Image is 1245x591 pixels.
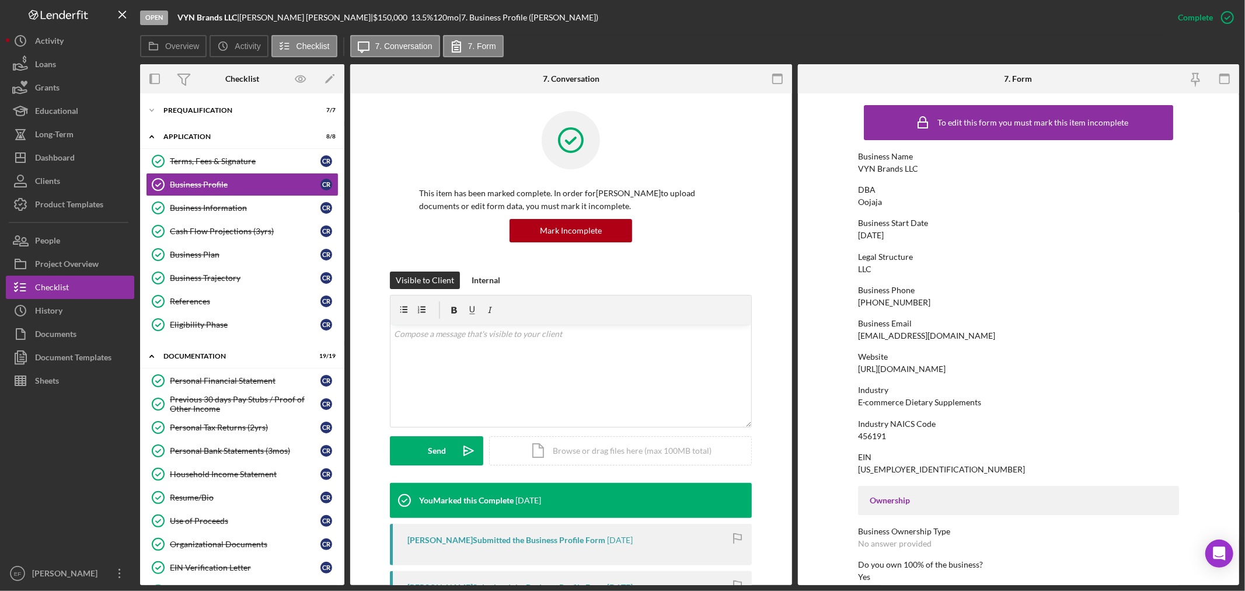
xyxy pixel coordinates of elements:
div: Business Phone [858,286,1179,295]
div: Industry NAICS Code [858,419,1179,429]
button: Send [390,436,483,465]
label: 7. Form [468,41,496,51]
div: | [177,13,239,22]
div: [PERSON_NAME] Submitted the Business Profile Form [407,536,605,545]
div: Activity [35,29,64,55]
div: Sheets [35,369,59,395]
button: Clients [6,169,134,193]
a: People [6,229,134,252]
a: Business TrajectoryCR [146,266,339,290]
div: C R [320,155,332,167]
div: Business Email [858,319,1179,328]
div: C R [320,468,332,480]
div: Terms, Fees & Signature [170,157,320,166]
div: [DATE] [858,231,884,240]
div: Loans [35,53,56,79]
div: E‑commerce Dietary Supplements [858,398,982,407]
a: Business InformationCR [146,196,339,220]
label: Overview [165,41,199,51]
div: 120 mo [433,13,459,22]
button: Document Templates [6,346,134,369]
div: EIN Verification Letter [170,563,320,572]
div: C R [320,515,332,527]
div: C R [320,319,332,331]
button: Internal [466,272,506,289]
div: [URL][DOMAIN_NAME] [858,364,946,374]
label: Activity [235,41,260,51]
div: 7. Conversation [543,74,599,84]
button: Documents [6,322,134,346]
div: Personal Financial Statement [170,376,320,385]
time: 2025-08-16 12:56 [515,496,541,505]
div: Visible to Client [396,272,454,289]
button: Educational [6,99,134,123]
a: Terms, Fees & SignatureCR [146,150,339,173]
button: History [6,299,134,322]
text: EF [14,571,21,577]
div: Checklist [35,276,69,302]
a: Resume/BioCR [146,486,339,509]
a: ReferencesCR [146,290,339,313]
a: Cash Flow Projections (3yrs)CR [146,220,339,243]
div: Business Ownership Type [858,527,1179,536]
div: Eligibility Phase [170,320,320,329]
a: Previous 30 days Pay Stubs / Proof of Other IncomeCR [146,392,339,416]
div: No answer provided [858,539,932,548]
div: Grants [35,76,60,102]
button: Grants [6,76,134,99]
time: 2025-08-12 14:45 [607,536,633,545]
div: Previous 30 days Pay Stubs / Proof of Other Income [170,395,320,413]
div: Business Trajectory [170,273,320,283]
div: 13.5 % [411,13,433,22]
button: Overview [140,35,207,57]
div: C R [320,422,332,433]
div: C R [320,295,332,307]
a: Business ProfileCR [146,173,339,196]
div: | 7. Business Profile ([PERSON_NAME]) [459,13,598,22]
div: History [35,299,62,325]
div: 456191 [858,432,886,441]
a: Personal Financial StatementCR [146,369,339,392]
a: Loans [6,53,134,76]
div: C R [320,249,332,260]
div: People [35,229,60,255]
a: Household Income StatementCR [146,463,339,486]
button: Sheets [6,369,134,392]
div: C R [320,375,332,387]
div: Business Plan [170,250,320,259]
div: C R [320,492,332,503]
button: Complete [1166,6,1239,29]
div: 8 / 8 [315,133,336,140]
div: Open Intercom Messenger [1205,540,1233,568]
div: C R [320,562,332,573]
div: VYN Brands LLC [858,164,918,173]
div: To edit this form you must mark this item incomplete [937,118,1128,127]
div: Business Name [858,152,1179,161]
a: Organizational DocumentsCR [146,533,339,556]
a: Project Overview [6,252,134,276]
div: EIN [858,453,1179,462]
span: $150,000 [373,12,407,22]
div: 7. Form [1005,74,1033,84]
button: 7. Conversation [350,35,440,57]
p: This item has been marked complete. In order for [PERSON_NAME] to upload documents or edit form d... [419,187,723,213]
button: Activity [6,29,134,53]
button: Product Templates [6,193,134,216]
div: Document Templates [35,346,111,372]
div: Long-Term [35,123,74,149]
div: Yes [858,572,870,582]
div: C R [320,445,332,457]
div: Organizational Documents [170,540,320,549]
a: Personal Bank Statements (3mos)CR [146,439,339,463]
a: Business PlanCR [146,243,339,266]
b: VYN Brands LLC [177,12,237,22]
div: Internal [472,272,500,289]
div: C R [320,225,332,237]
